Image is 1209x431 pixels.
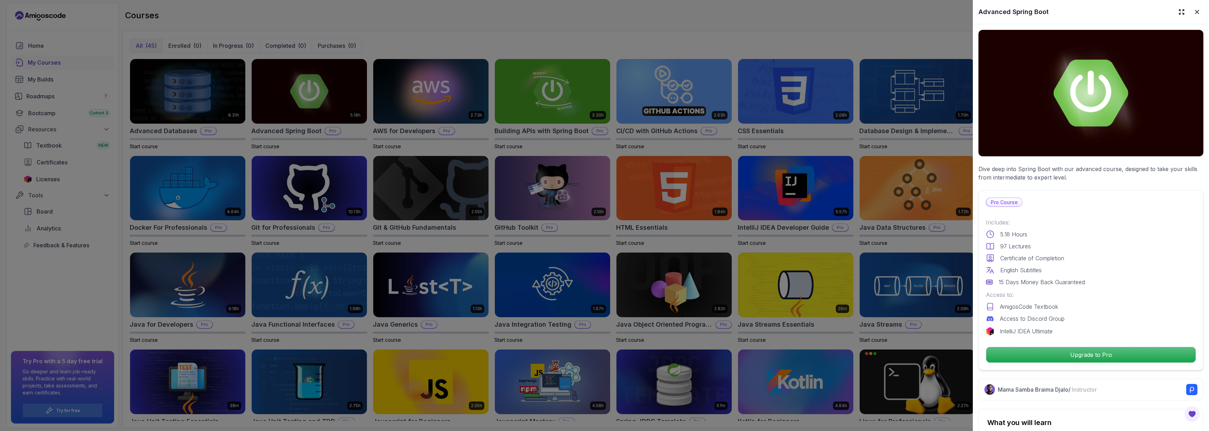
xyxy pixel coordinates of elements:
[987,418,1195,427] h2: What you will learn
[1000,242,1031,250] p: 97 Lectures
[986,327,994,335] img: jetbrains logo
[998,278,1085,286] p: 15 Days Money Back Guaranteed
[1072,386,1097,393] span: Instructor
[984,384,995,395] img: Nelson Djalo
[978,165,1203,182] p: Dive deep into Spring Boot with our advanced course, designed to take your skills from intermedia...
[1175,6,1188,18] button: Expand drawer
[1000,302,1058,311] p: AmigosCode Textbook
[986,290,1196,299] p: Access to:
[1184,406,1201,423] button: Open Feedback Button
[1000,266,1042,274] p: English Subtitles
[986,347,1196,363] p: Upgrade to Pro
[1000,314,1065,323] p: Access to Discord Group
[1000,230,1027,239] p: 5.18 Hours
[986,347,1196,363] button: Upgrade to Pro
[1000,254,1064,262] p: Certificate of Completion
[978,30,1203,156] img: advanced-spring-boot_thumbnail
[987,198,1022,207] p: Pro Course
[998,385,1097,394] p: Mama Samba Braima Djalo /
[978,7,1049,17] h2: Advanced Spring Boot
[1000,327,1053,335] p: IntelliJ IDEA Ultimate
[986,218,1196,227] p: Includes:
